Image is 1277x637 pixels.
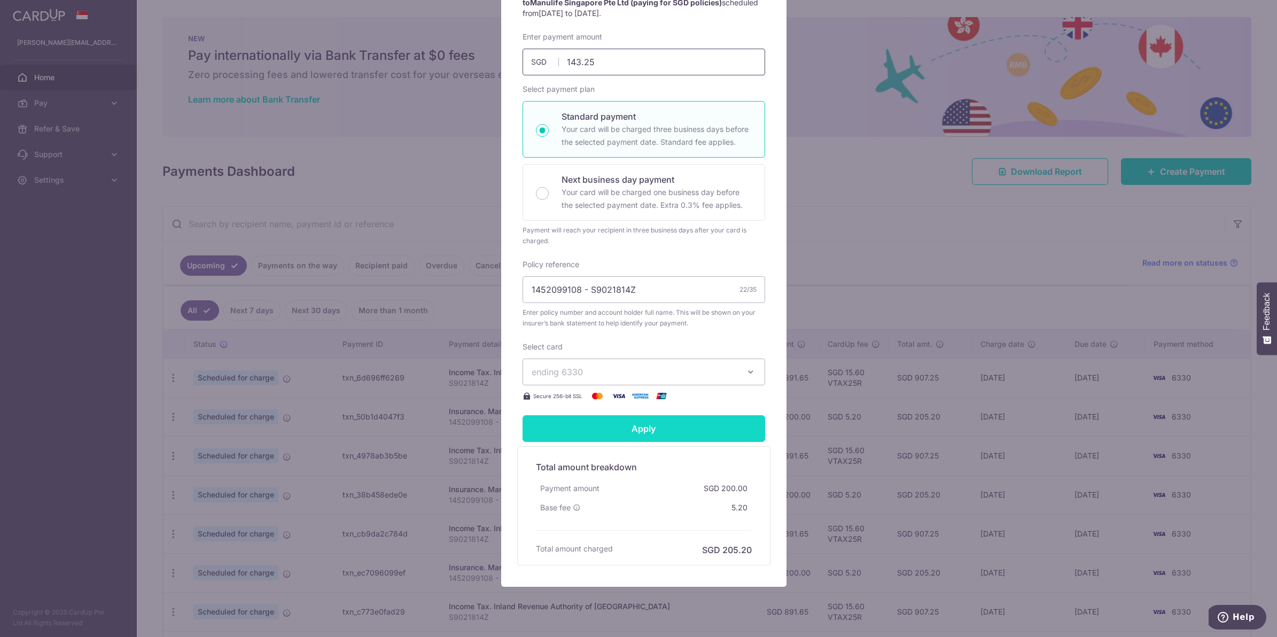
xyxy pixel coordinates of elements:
[539,9,599,18] span: [DATE] to [DATE]
[739,284,757,295] div: 22/35
[523,32,602,42] label: Enter payment amount
[536,479,604,498] div: Payment amount
[540,502,571,513] span: Base fee
[523,307,765,329] span: Enter policy number and account holder full name. This will be shown on your insurer’s bank state...
[608,390,629,402] img: Visa
[562,110,752,123] p: Standard payment
[536,461,752,473] h5: Total amount breakdown
[523,415,765,442] input: Apply
[702,543,752,556] h6: SGD 205.20
[651,390,672,402] img: UnionPay
[1209,605,1266,632] iframe: Opens a widget where you can find more information
[587,390,608,402] img: Mastercard
[523,49,765,75] input: 0.00
[536,543,613,554] h6: Total amount charged
[562,186,752,212] p: Your card will be charged one business day before the selected payment date. Extra 0.3% fee applies.
[532,367,583,377] span: ending 6330
[523,225,765,246] div: Payment will reach your recipient in three business days after your card is charged.
[699,479,752,498] div: SGD 200.00
[523,341,563,352] label: Select card
[533,392,582,400] span: Secure 256-bit SSL
[629,390,651,402] img: American Express
[531,57,559,67] span: SGD
[523,259,579,270] label: Policy reference
[1257,282,1277,355] button: Feedback - Show survey
[523,359,765,385] button: ending 6330
[562,123,752,149] p: Your card will be charged three business days before the selected payment date. Standard fee appl...
[523,84,595,95] label: Select payment plan
[562,173,752,186] p: Next business day payment
[727,498,752,517] div: 5.20
[1262,293,1272,330] span: Feedback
